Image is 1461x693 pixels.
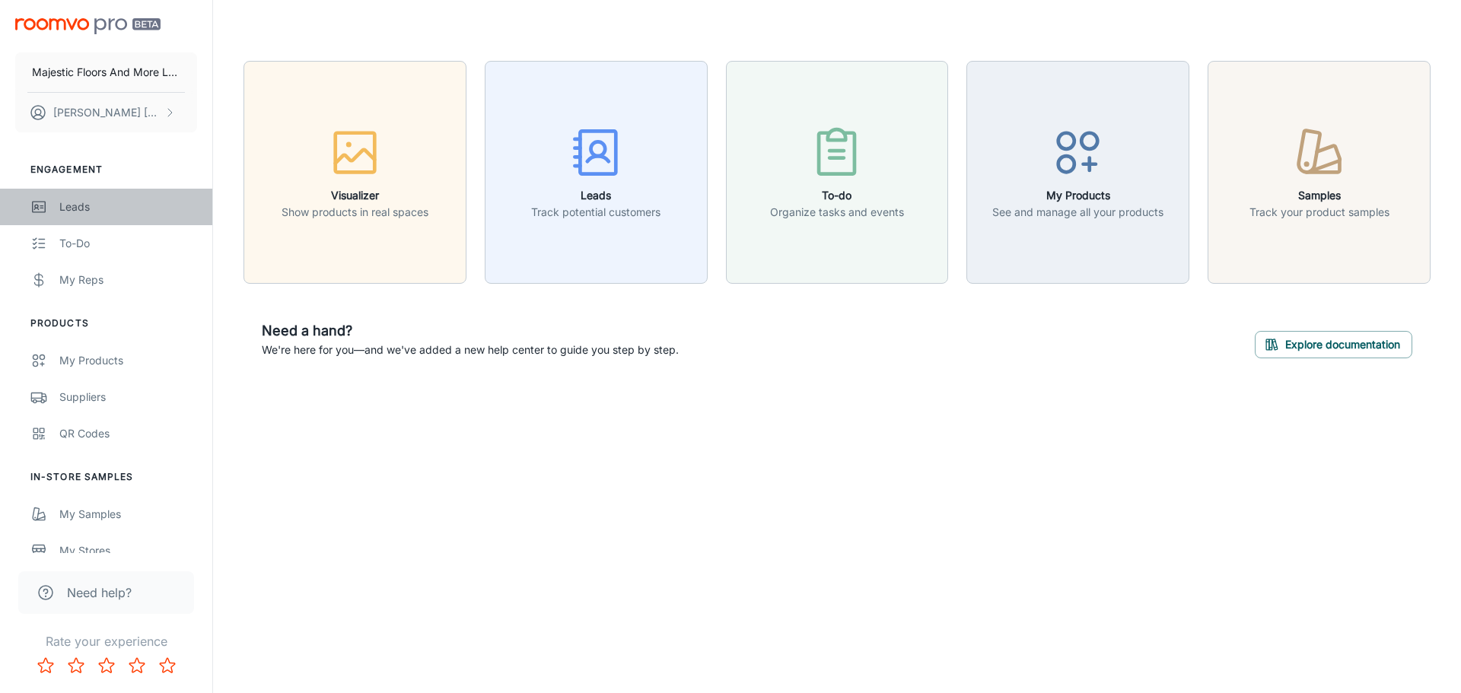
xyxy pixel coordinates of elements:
p: See and manage all your products [992,204,1163,221]
a: To-doOrganize tasks and events [726,164,949,179]
p: Organize tasks and events [770,204,904,221]
button: SamplesTrack your product samples [1208,61,1431,284]
p: Show products in real spaces [282,204,428,221]
p: Majestic Floors And More LLC [32,64,180,81]
button: Majestic Floors And More LLC [15,52,197,92]
h6: Visualizer [282,187,428,204]
a: SamplesTrack your product samples [1208,164,1431,179]
div: Leads [59,199,197,215]
img: Roomvo PRO Beta [15,18,161,34]
h6: Need a hand? [262,320,679,342]
h6: Samples [1249,187,1389,204]
h6: Leads [531,187,660,204]
button: LeadsTrack potential customers [485,61,708,284]
p: [PERSON_NAME] [PERSON_NAME] [53,104,161,121]
h6: To-do [770,187,904,204]
button: My ProductsSee and manage all your products [966,61,1189,284]
button: Explore documentation [1255,331,1412,358]
button: [PERSON_NAME] [PERSON_NAME] [15,93,197,132]
p: We're here for you—and we've added a new help center to guide you step by step. [262,342,679,358]
a: Explore documentation [1255,335,1412,351]
button: VisualizerShow products in real spaces [243,61,466,284]
div: To-do [59,235,197,252]
a: My ProductsSee and manage all your products [966,164,1189,179]
h6: My Products [992,187,1163,204]
div: Suppliers [59,389,197,405]
button: To-doOrganize tasks and events [726,61,949,284]
p: Track your product samples [1249,204,1389,221]
div: My Products [59,352,197,369]
p: Track potential customers [531,204,660,221]
div: My Reps [59,272,197,288]
a: LeadsTrack potential customers [485,164,708,179]
div: QR Codes [59,425,197,442]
